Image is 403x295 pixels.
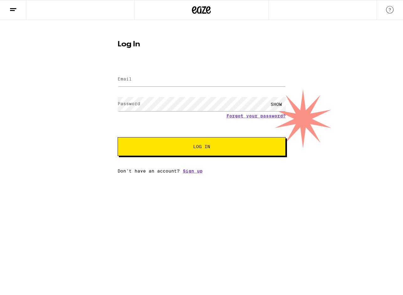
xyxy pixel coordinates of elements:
a: Sign up [183,168,203,173]
a: Forgot your password? [226,113,286,118]
label: Email [118,76,132,81]
div: SHOW [267,97,286,111]
input: Email [118,72,286,86]
h1: Log In [118,41,286,48]
div: Don't have an account? [118,168,286,173]
button: Log In [118,137,286,156]
span: Log In [193,144,210,149]
label: Password [118,101,140,106]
